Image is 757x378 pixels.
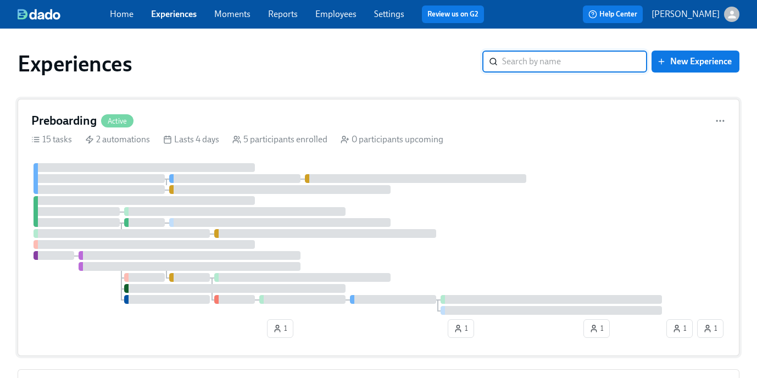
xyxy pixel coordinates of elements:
p: [PERSON_NAME] [652,8,720,20]
button: 1 [448,319,474,338]
button: 1 [583,319,610,338]
a: Employees [315,9,357,19]
a: Review us on G2 [427,9,478,20]
button: [PERSON_NAME] [652,7,739,22]
button: Review us on G2 [422,5,484,23]
h1: Experiences [18,51,132,77]
a: Experiences [151,9,197,19]
a: Home [110,9,133,19]
img: dado [18,9,60,20]
button: 1 [666,319,693,338]
a: Moments [214,9,251,19]
span: Active [101,117,133,125]
input: Search by name [502,51,647,73]
h4: Preboarding [31,113,97,129]
button: 1 [267,319,293,338]
div: 15 tasks [31,134,72,146]
button: Help Center [583,5,643,23]
a: Reports [268,9,298,19]
a: PreboardingActive15 tasks 2 automations Lasts 4 days 5 participants enrolled 0 participants upcom... [18,99,739,356]
button: 1 [697,319,723,338]
button: New Experience [652,51,739,73]
a: Settings [374,9,404,19]
div: 2 automations [85,134,150,146]
div: 5 participants enrolled [232,134,327,146]
div: 0 participants upcoming [341,134,443,146]
span: 1 [672,323,687,334]
span: 1 [703,323,717,334]
span: 1 [273,323,287,334]
span: 1 [589,323,604,334]
span: New Experience [659,56,732,67]
span: 1 [454,323,468,334]
span: Help Center [588,9,637,20]
div: Lasts 4 days [163,134,219,146]
a: dado [18,9,110,20]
